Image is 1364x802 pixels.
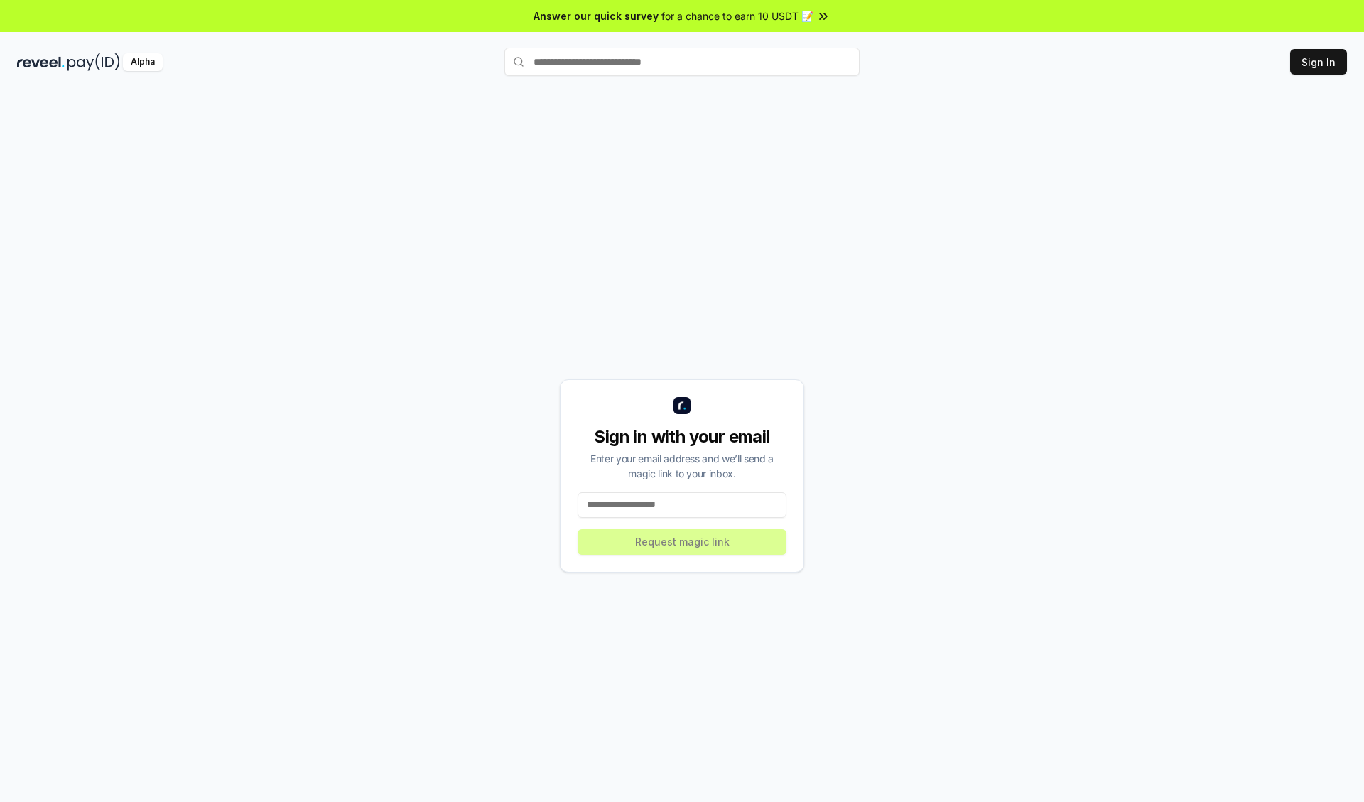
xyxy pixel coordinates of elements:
img: reveel_dark [17,53,65,71]
div: Alpha [123,53,163,71]
button: Sign In [1290,49,1347,75]
img: logo_small [673,397,691,414]
div: Enter your email address and we’ll send a magic link to your inbox. [578,451,786,481]
span: for a chance to earn 10 USDT 📝 [661,9,813,23]
span: Answer our quick survey [534,9,659,23]
img: pay_id [67,53,120,71]
div: Sign in with your email [578,426,786,448]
